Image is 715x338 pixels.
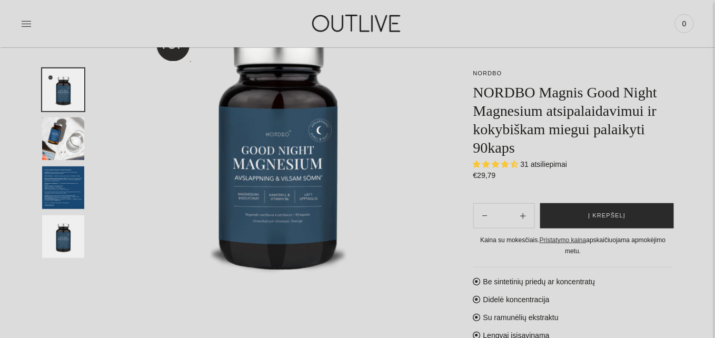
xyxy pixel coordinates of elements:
[540,203,674,228] button: Į krepšelį
[42,68,84,111] button: Translation missing: en.general.accessibility.image_thumbail
[473,83,673,157] h1: NORDBO Magnis Good Night Magnesium atsipalaidavimui ir kokybiškam miegui palaikyti 90kaps
[512,203,534,228] button: Subtract product quantity
[42,166,84,209] button: Translation missing: en.general.accessibility.image_thumbail
[496,208,512,224] input: Product quantity
[675,12,694,35] a: 0
[540,236,587,244] a: Pristatymo kaina
[521,160,568,168] span: 31 atsiliepimai
[473,235,673,256] div: Kaina su mokesčiais. apskaičiuojama apmokėjimo metu.
[473,171,496,180] span: €29,79
[473,70,502,76] a: NORDBO
[42,215,84,258] button: Translation missing: en.general.accessibility.image_thumbail
[42,117,84,160] button: Translation missing: en.general.accessibility.image_thumbail
[292,5,423,42] img: OUTLIVE
[677,16,692,31] span: 0
[588,211,625,221] span: Į krepšelį
[474,203,496,228] button: Add product quantity
[473,160,521,168] span: 4.71 stars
